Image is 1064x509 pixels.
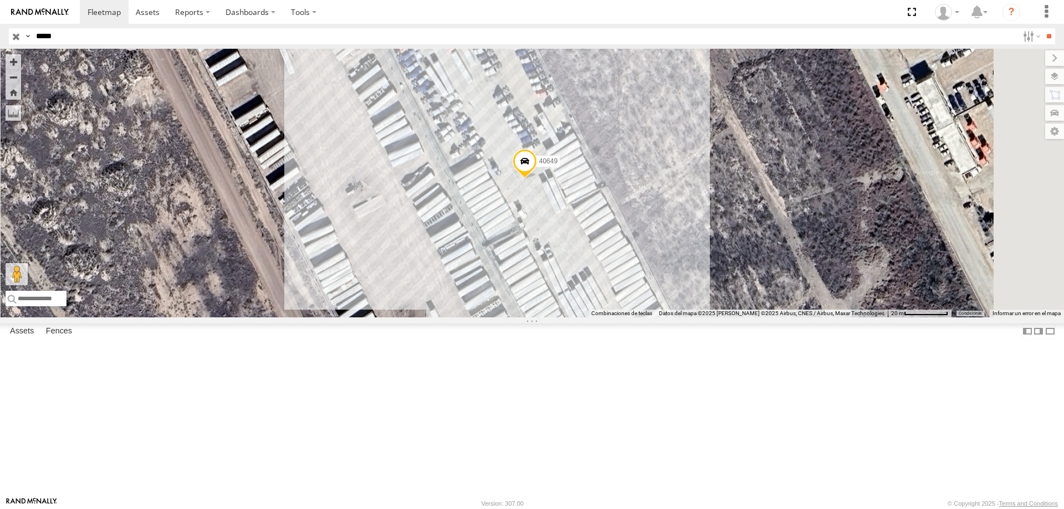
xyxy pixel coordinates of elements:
[959,311,982,316] a: Condiciones (se abre en una nueva pestaña)
[993,310,1061,316] a: Informar un error en el mapa
[948,500,1058,507] div: © Copyright 2025 -
[539,157,557,164] span: 40649
[6,85,21,100] button: Zoom Home
[1033,323,1044,340] label: Dock Summary Table to the Right
[931,4,963,20] div: Juan Lopez
[4,323,39,339] label: Assets
[40,323,78,339] label: Fences
[888,310,952,317] button: Escala del mapa: 20 m por 76 píxeles
[6,54,21,69] button: Zoom in
[1045,323,1056,340] label: Hide Summary Table
[659,310,884,316] span: Datos del mapa ©2025 [PERSON_NAME] ©2025 Airbus, CNES / Airbus, Maxar Technologies
[591,310,652,317] button: Combinaciones de teclas
[6,263,28,285] button: Arrastra el hombrecito naranja al mapa para abrir Street View
[6,69,21,85] button: Zoom out
[1045,124,1064,139] label: Map Settings
[891,310,904,316] span: 20 m
[6,105,21,121] label: Measure
[1002,3,1020,21] i: ?
[999,500,1058,507] a: Terms and Conditions
[1022,323,1033,340] label: Dock Summary Table to the Left
[23,28,32,44] label: Search Query
[6,498,57,509] a: Visit our Website
[11,8,69,16] img: rand-logo.svg
[482,500,524,507] div: Version: 307.00
[1019,28,1042,44] label: Search Filter Options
